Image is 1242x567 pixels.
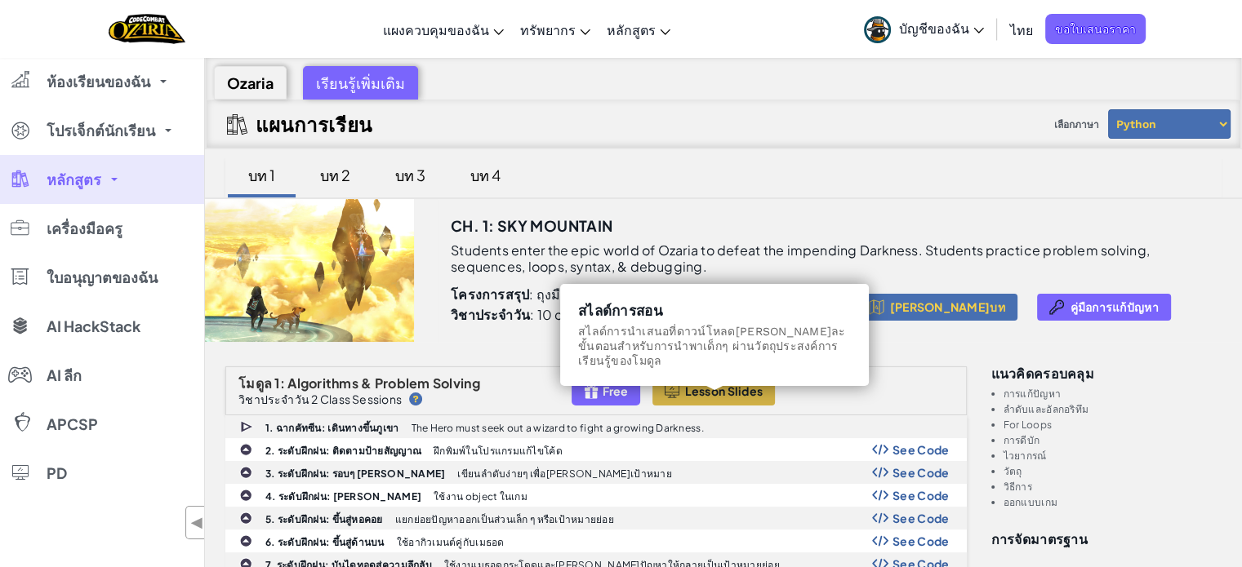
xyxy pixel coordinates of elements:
p: เขียนลำดับง่ายๆ เพื่อ[PERSON_NAME]เป้าหมาย [457,468,671,479]
span: Free [603,384,628,397]
b: 3. ระดับฝึกฝน: รอบๆ [PERSON_NAME] [265,467,445,480]
span: See Code [893,512,950,525]
li: ลำดับและอัลกอริทึม [1004,404,1222,414]
a: 1. ฉากคัทซีน: เดินทางขึ้นภูเขา The Hero must seek out a wizard to fight a growing Darkness. [225,415,967,438]
span: Algorithms & Problem Solving [287,374,480,392]
img: IconHint.svg [409,392,422,405]
span: See Code [893,466,950,479]
p: ใช้งาน object ในเกม [434,491,528,502]
p: วิชาประจำวัน 2 Class Sessions [238,392,402,405]
li: วัตถุ [1004,466,1222,476]
b: 5. ระดับฝึกฝน: ขึ้นสู่หอคอย [265,513,383,525]
h3: แนวคิดครอบคลุม [991,366,1222,380]
img: IconPracticeLevel.svg [239,466,252,479]
span: AI HackStack [47,319,140,334]
img: avatar [864,16,891,43]
b: 1. ฉากคัทซีน: เดินทางขึ้นภูเขา [265,422,398,434]
span: หลักสูตร [607,21,656,38]
b: 2. ระดับฝึกฝน: ติดตามป้ายสัญญาณ [265,445,421,457]
span: Lesson Slides [685,384,763,397]
p: : 10 class sessions [451,307,644,323]
img: Show Code Logo [872,512,888,524]
img: IconFreeLevelv2.svg [584,382,599,401]
a: ไทย [1002,7,1041,51]
span: ใบอนุญาตของฉัน [47,270,158,285]
button: Lesson Slides [652,377,776,405]
span: See Code [893,489,950,502]
img: IconPracticeLevel.svg [239,489,252,502]
li: For Loops [1004,419,1222,430]
div: บท 2 [304,156,367,194]
span: คู่มือการแก้ปัญหา [1070,300,1158,313]
span: ไทย [1010,21,1033,38]
div: Ozaria [214,66,287,100]
p: The Hero must seek out a wizard to fight a growing Darkness. [411,423,703,433]
li: ออกแบบเกม [1004,497,1222,507]
span: [PERSON_NAME]บท [890,300,1005,313]
span: 1: [274,374,285,392]
span: See Code [893,443,950,456]
p: สไลด์การนำเสนอที่ดาวน์โหลด[PERSON_NAME]ละขั้นตอนสำหรับการนำพาเด็กๆ ผ่านวัตถุประสงค์การเรียนรู้ของ... [578,324,851,368]
a: บัญชีของฉัน [856,3,992,55]
img: IconCutscene.svg [240,419,255,435]
a: 6. ระดับฝึกฝน: ขึ้นสู่ด้านบน ใช้อากิวเมนต์คู่กับเมธอด Show Code Logo See Code [225,529,967,552]
span: แผงควบคุมของฉัน [383,21,489,38]
li: การแก้ปัญหา [1004,388,1222,399]
button: คู่มือการแก้ปัญหา [1037,294,1170,321]
span: บัญชีของฉัน [899,20,984,37]
span: โปรเจ็กต์นักเรียน [47,123,155,138]
img: Show Code Logo [872,444,888,455]
li: การดีบัก [1004,435,1222,445]
a: ทรัพยากร [512,7,599,51]
span: ทรัพยากร [520,21,576,38]
h3: สไลด์การสอน [578,302,851,320]
img: Home [109,12,185,46]
img: Show Code Logo [872,535,888,547]
a: 2. ระดับฝึกฝน: ติดตามป้ายสัญญาณ ฝึกพิมพ์ในโปรแกรมแก้ไขโค้ด Show Code Logo See Code [225,438,967,461]
div: บท 1 [232,156,292,194]
p: ฝึกพิมพ์ในโปรแกรมแก้ไขโค้ด [434,445,563,456]
span: ◀ [190,511,204,534]
a: Ozaria by CodeCombat logo [109,12,185,46]
b: 6. ระดับฝึกฝน: ขึ้นสู่ด้านบน [265,536,385,548]
h2: แผนการเรียน [256,113,372,135]
h3: Ch. 1: Sky Mountain [451,214,613,238]
img: Show Code Logo [872,467,888,478]
a: แผงควบคุมของฉัน [375,7,512,51]
a: ขอใบเสนอราคา [1045,14,1146,44]
b: โครงการสรุป [451,286,529,303]
li: วิธีการ [1004,481,1222,492]
span: AI ลีก [47,368,82,383]
span: See Code [893,534,950,547]
b: 4. ระดับฝึกฝน: [PERSON_NAME] [265,490,421,503]
img: IconPracticeLevel.svg [239,534,252,547]
img: IconCurriculumGuide.svg [227,114,247,135]
img: IconPracticeLevel.svg [239,512,252,525]
div: บท 4 [454,156,517,194]
p: แยกย่อยปัญหาออกเป็นส่วนเล็ก ๆ หรือเป้าหมายย่อย [395,514,614,525]
button: [PERSON_NAME]บท [857,294,1017,321]
img: IconPracticeLevel.svg [239,443,252,456]
span: ห้องเรียนของฉัน [47,74,150,89]
a: หลักสูตร [599,7,679,51]
span: เลือกภาษา [1048,113,1106,137]
h3: การจัดมาตรฐาน [991,532,1222,546]
div: บท 3 [379,156,442,194]
b: วิชาประจำวัน [451,306,530,323]
p: Students enter the epic world of Ozaria to defeat the impending Darkness. Students practice probl... [451,242,1181,275]
a: 5. ระดับฝึกฝน: ขึ้นสู่หอคอย แยกย่อยปัญหาออกเป็นส่วนเล็ก ๆ หรือเป้าหมายย่อย Show Code Logo See Code [225,507,967,529]
p: ใช้อากิวเมนต์คู่กับเมธอด [397,537,505,547]
div: เรียนรู้เพิ่มเติม [303,66,418,100]
span: โมดูล [238,374,272,392]
p: : ถุงมือ[PERSON_NAME] [451,286,739,303]
img: Show Code Logo [872,489,888,501]
span: หลักสูตร [47,172,101,187]
a: 3. ระดับฝึกฝน: รอบๆ [PERSON_NAME] เขียนลำดับง่ายๆ เพื่อ[PERSON_NAME]เป้าหมาย Show Code Logo See Code [225,461,967,484]
a: 4. ระดับฝึกฝน: [PERSON_NAME] ใช้งาน object ในเกม Show Code Logo See Code [225,484,967,507]
span: เครื่องมือครู [47,221,122,236]
li: ไวยากรณ์ [1004,450,1222,461]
